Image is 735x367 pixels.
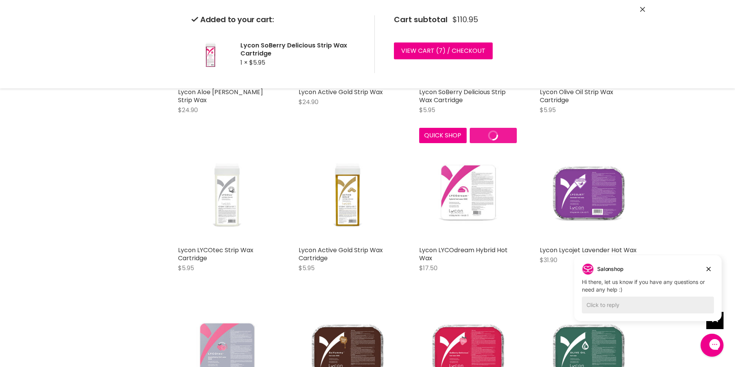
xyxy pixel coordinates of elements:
span: $17.50 [419,264,438,272]
span: $24.90 [299,98,318,106]
h2: Lycon SoBerry Delicious Strip Wax Cartridge [240,41,362,57]
a: Lycon Active Gold Strip Wax [299,88,383,96]
a: Lycon LYCOtec Strip Wax Cartridge [178,246,253,263]
img: Lycon Lycojet Lavender Hot Wax [540,145,637,242]
a: Lycon Aloe [PERSON_NAME] Strip Wax [178,88,263,104]
span: $24.90 [178,106,198,114]
a: Lycon Lycojet Lavender Hot Wax [540,246,637,254]
a: Lycon Active Gold Strip Wax Cartridge [299,246,383,263]
img: Lycon Active Gold Strip Wax Cartridge [299,145,396,242]
span: $5.95 [249,58,265,67]
img: Lycon LYCOtec Strip Wax Cartridge [178,145,276,242]
span: 1 × [240,58,248,67]
span: $5.95 [419,106,435,114]
iframe: Gorgias live chat campaigns [568,254,727,333]
img: Lycon LYCOdream Hybrid Hot Wax [419,145,517,242]
button: Close [640,6,645,14]
button: Quick shop [419,128,467,143]
iframe: Gorgias live chat messenger [697,331,727,359]
span: $5.95 [178,264,194,272]
a: Lycon LYCOdream Hybrid Hot Wax [419,246,508,263]
button: Add to cart [470,128,517,143]
span: $5.95 [299,264,315,272]
span: $5.95 [540,106,556,114]
a: View cart (7) / Checkout [394,42,493,59]
span: $31.90 [540,256,557,264]
span: Cart subtotal [394,14,448,25]
h2: Added to your cart: [191,15,362,24]
span: 7 [439,46,443,55]
a: Lycon SoBerry Delicious Strip Wax Cartridge [419,88,506,104]
img: Lycon SoBerry Delicious Strip Wax Cartridge [191,35,230,73]
a: Lycon Olive Oil Strip Wax Cartridge [540,88,613,104]
span: $110.95 [452,15,478,24]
